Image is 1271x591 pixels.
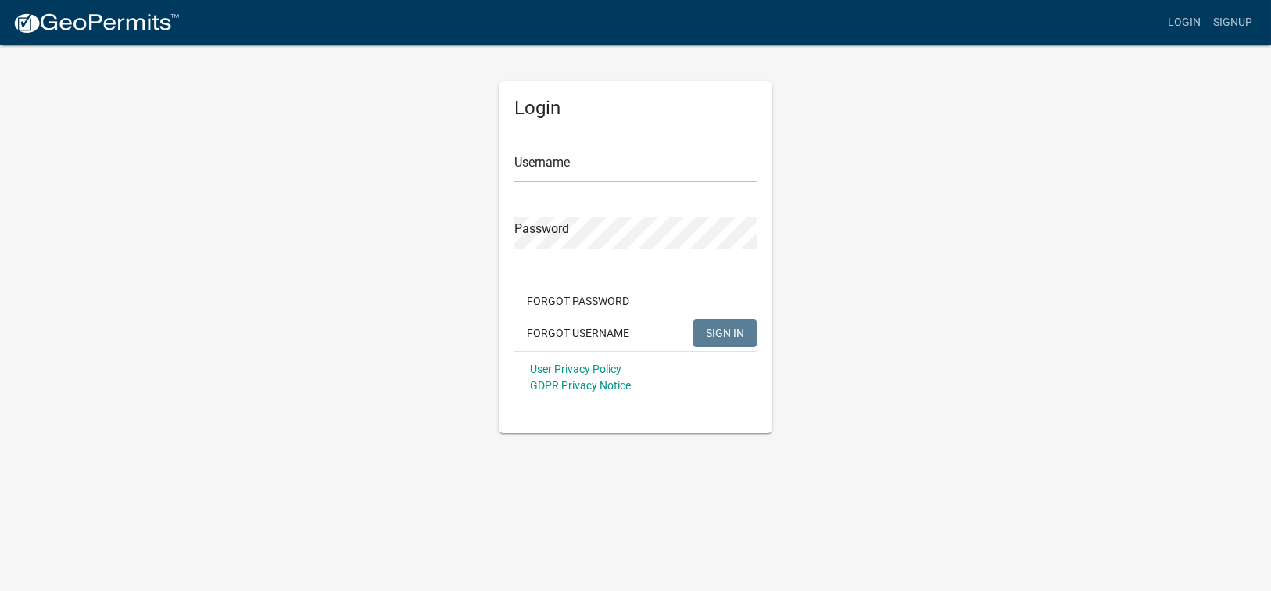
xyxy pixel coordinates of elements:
[706,326,744,338] span: SIGN IN
[514,319,642,347] button: Forgot Username
[1162,8,1207,38] a: Login
[693,319,757,347] button: SIGN IN
[514,287,642,315] button: Forgot Password
[514,97,757,120] h5: Login
[530,379,631,392] a: GDPR Privacy Notice
[530,363,621,375] a: User Privacy Policy
[1207,8,1258,38] a: Signup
